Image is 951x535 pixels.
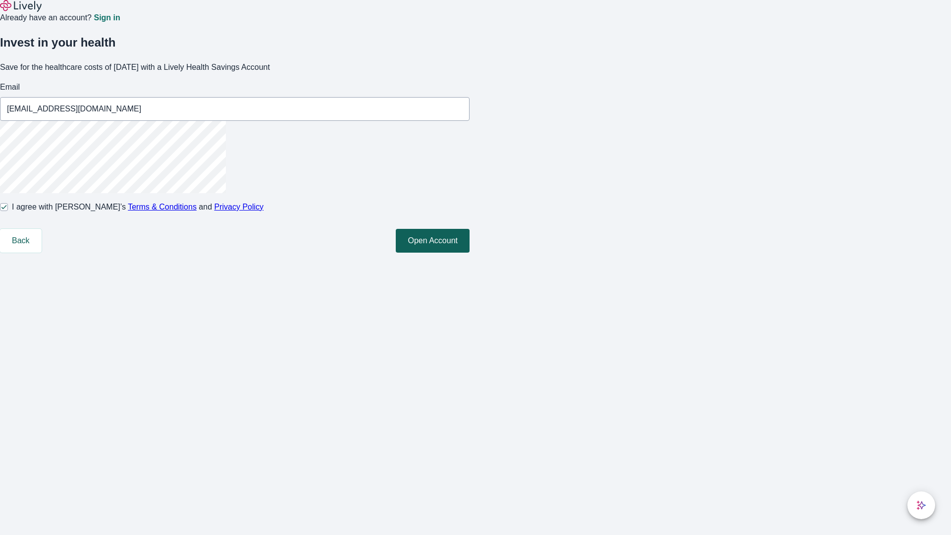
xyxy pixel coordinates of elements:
a: Sign in [94,14,120,22]
a: Privacy Policy [214,203,264,211]
svg: Lively AI Assistant [916,500,926,510]
button: chat [907,491,935,519]
button: Open Account [396,229,470,253]
a: Terms & Conditions [128,203,197,211]
span: I agree with [PERSON_NAME]’s and [12,201,264,213]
